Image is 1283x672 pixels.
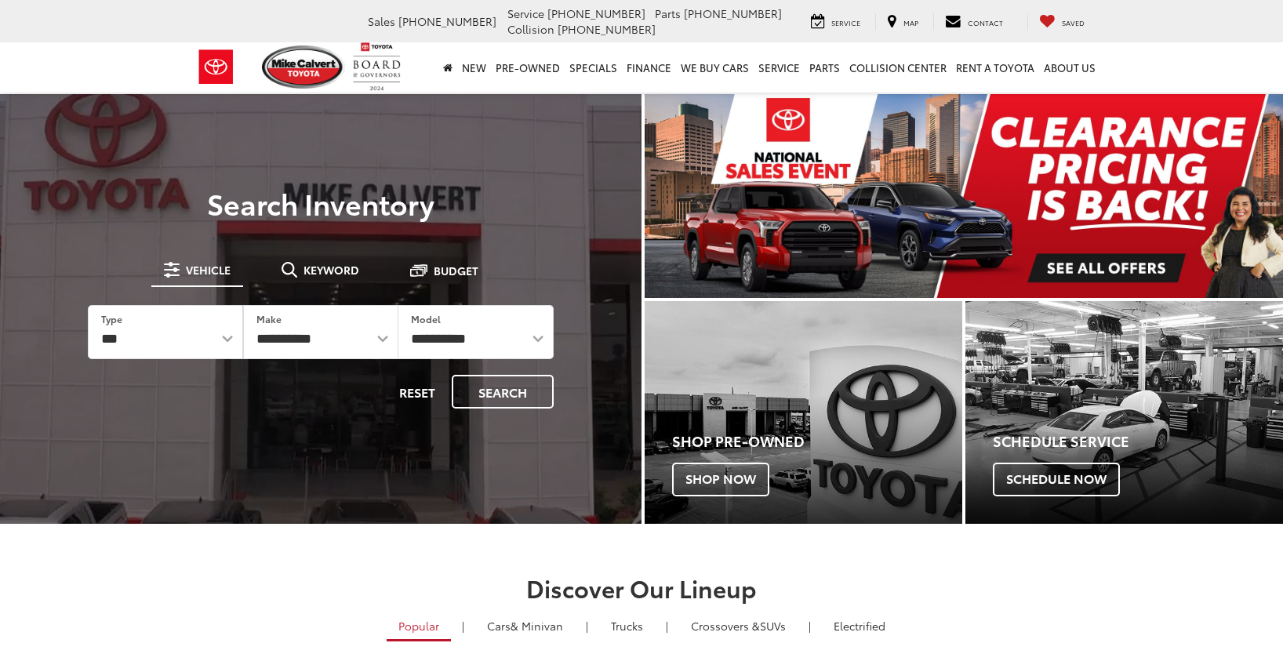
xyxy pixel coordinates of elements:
[475,612,575,639] a: Cars
[805,42,845,93] a: Parts
[1039,42,1100,93] a: About Us
[186,264,231,275] span: Vehicle
[845,42,951,93] a: Collision Center
[655,5,681,21] span: Parts
[457,42,491,93] a: New
[387,612,451,641] a: Popular
[645,94,1283,298] img: Clearance Pricing Is Back
[303,264,359,275] span: Keyword
[903,17,918,27] span: Map
[89,575,1194,601] h2: Discover Our Lineup
[875,13,930,31] a: Map
[645,301,962,524] div: Toyota
[951,42,1039,93] a: Rent a Toyota
[622,42,676,93] a: Finance
[672,434,962,449] h4: Shop Pre-Owned
[993,434,1283,449] h4: Schedule Service
[491,42,565,93] a: Pre-Owned
[799,13,872,31] a: Service
[565,42,622,93] a: Specials
[411,312,441,325] label: Model
[672,463,769,496] span: Shop Now
[434,265,478,276] span: Budget
[1062,17,1085,27] span: Saved
[256,312,282,325] label: Make
[458,618,468,634] li: |
[679,612,798,639] a: SUVs
[993,463,1120,496] span: Schedule Now
[386,375,449,409] button: Reset
[645,94,1283,298] div: carousel slide number 1 of 1
[684,5,782,21] span: [PHONE_NUMBER]
[101,312,122,325] label: Type
[507,21,554,37] span: Collision
[558,21,656,37] span: [PHONE_NUMBER]
[507,5,544,21] span: Service
[547,5,645,21] span: [PHONE_NUMBER]
[754,42,805,93] a: Service
[368,13,395,29] span: Sales
[187,42,245,93] img: Toyota
[398,13,496,29] span: [PHONE_NUMBER]
[511,618,563,634] span: & Minivan
[933,13,1015,31] a: Contact
[968,17,1003,27] span: Contact
[691,618,760,634] span: Crossovers &
[805,618,815,634] li: |
[1027,13,1096,31] a: My Saved Vehicles
[822,612,897,639] a: Electrified
[965,301,1283,524] a: Schedule Service Schedule Now
[452,375,554,409] button: Search
[582,618,592,634] li: |
[262,45,345,89] img: Mike Calvert Toyota
[831,17,860,27] span: Service
[66,187,576,219] h3: Search Inventory
[645,301,962,524] a: Shop Pre-Owned Shop Now
[676,42,754,93] a: WE BUY CARS
[438,42,457,93] a: Home
[599,612,655,639] a: Trucks
[662,618,672,634] li: |
[645,94,1283,298] section: Carousel section with vehicle pictures - may contain disclaimers.
[965,301,1283,524] div: Toyota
